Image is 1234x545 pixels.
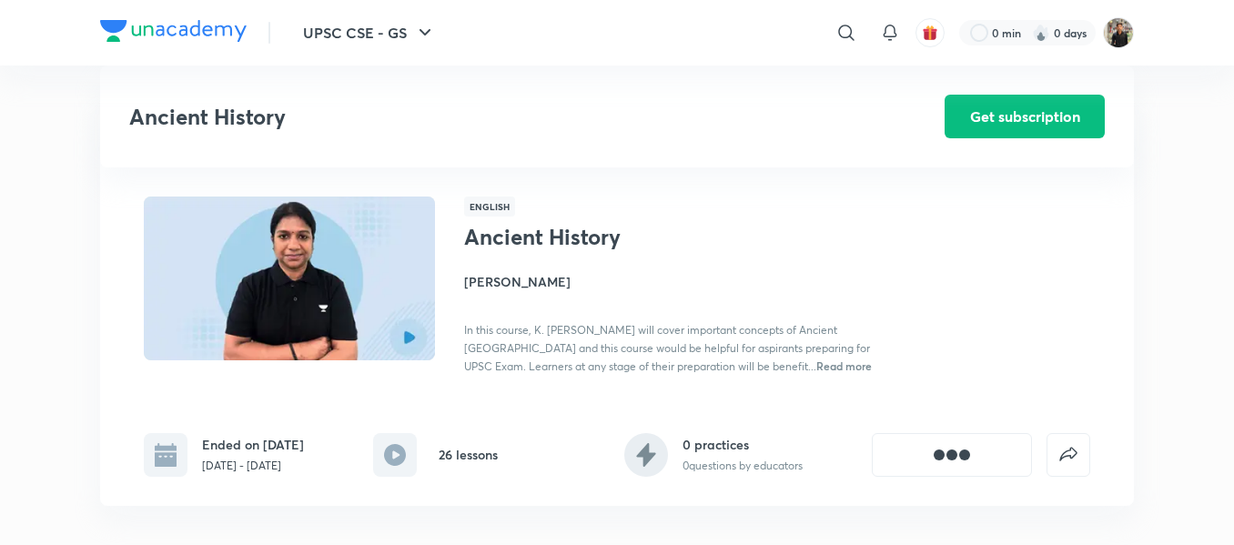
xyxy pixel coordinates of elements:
[100,20,247,46] a: Company Logo
[464,224,762,250] h1: Ancient History
[100,20,247,42] img: Company Logo
[292,15,447,51] button: UPSC CSE - GS
[129,104,842,130] h3: Ancient History
[1032,24,1050,42] img: streak
[1103,17,1134,48] img: Yudhishthir
[1047,433,1090,477] button: false
[439,445,498,464] h6: 26 lessons
[464,323,870,373] span: In this course, K. [PERSON_NAME] will cover important concepts of Ancient [GEOGRAPHIC_DATA] and t...
[945,95,1105,138] button: Get subscription
[464,272,872,291] h4: [PERSON_NAME]
[202,435,304,454] h6: Ended on [DATE]
[683,435,803,454] h6: 0 practices
[816,358,872,373] span: Read more
[683,458,803,474] p: 0 questions by educators
[202,458,304,474] p: [DATE] - [DATE]
[922,25,938,41] img: avatar
[141,195,438,362] img: Thumbnail
[872,433,1032,477] button: [object Object]
[915,18,945,47] button: avatar
[464,197,515,217] span: English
